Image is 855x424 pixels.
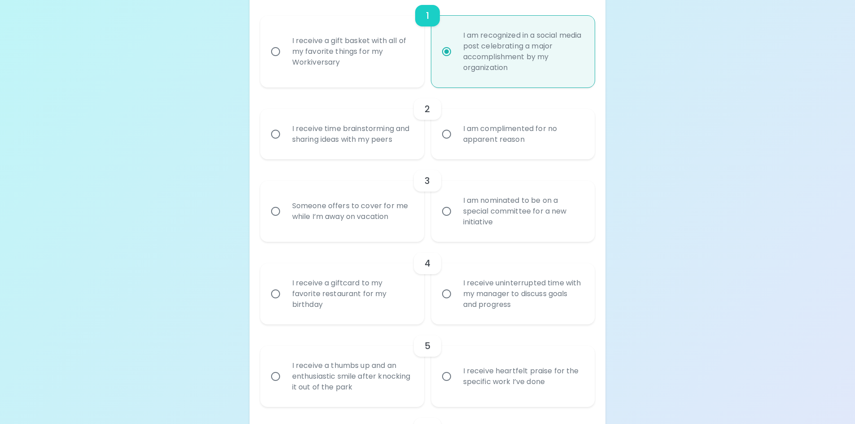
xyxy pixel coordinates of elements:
[456,113,590,156] div: I am complimented for no apparent reason
[425,256,430,271] h6: 4
[260,159,595,242] div: choice-group-check
[425,102,430,116] h6: 2
[425,174,430,188] h6: 3
[285,113,419,156] div: I receive time brainstorming and sharing ideas with my peers
[456,355,590,398] div: I receive heartfelt praise for the specific work I’ve done
[456,19,590,84] div: I am recognized in a social media post celebrating a major accomplishment by my organization
[426,9,429,23] h6: 1
[260,87,595,159] div: choice-group-check
[456,267,590,321] div: I receive uninterrupted time with my manager to discuss goals and progress
[285,267,419,321] div: I receive a giftcard to my favorite restaurant for my birthday
[425,339,430,353] h6: 5
[285,350,419,403] div: I receive a thumbs up and an enthusiastic smile after knocking it out of the park
[260,242,595,324] div: choice-group-check
[260,324,595,407] div: choice-group-check
[456,184,590,238] div: I am nominated to be on a special committee for a new initiative
[285,190,419,233] div: Someone offers to cover for me while I’m away on vacation
[285,25,419,79] div: I receive a gift basket with all of my favorite things for my Workiversary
